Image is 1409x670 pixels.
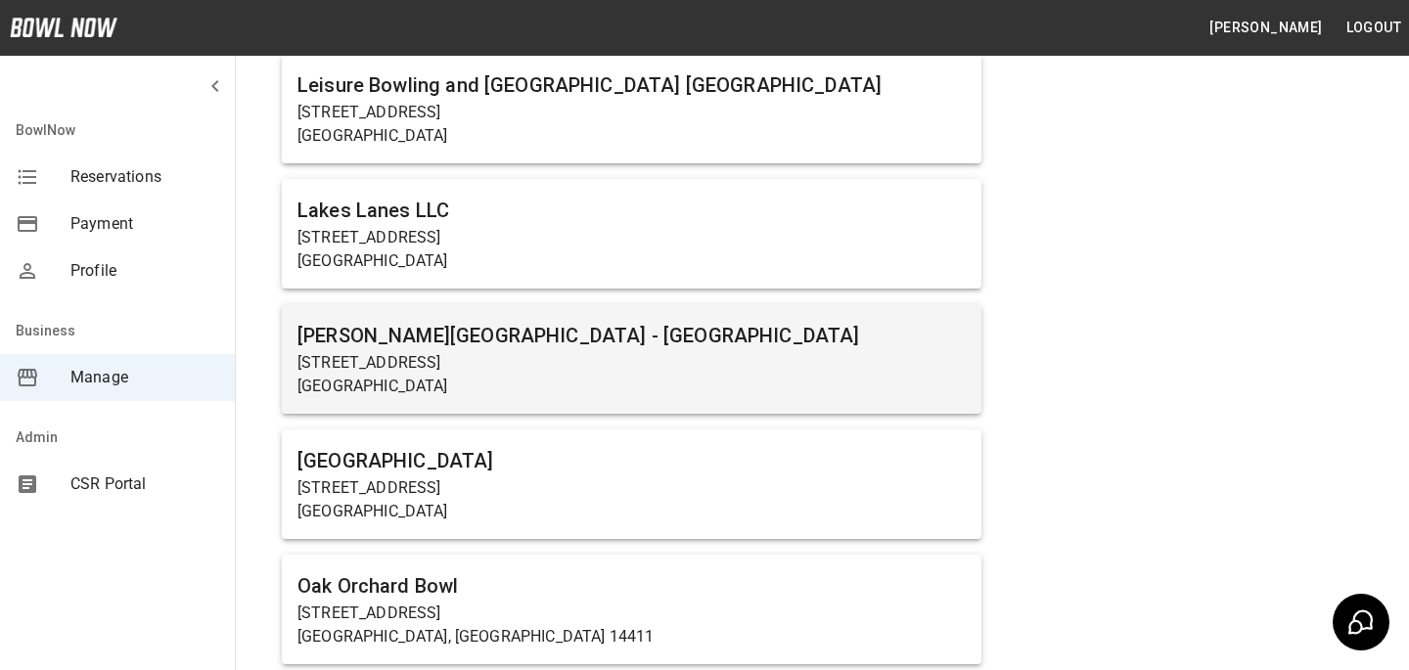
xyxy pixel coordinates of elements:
[70,472,219,496] span: CSR Portal
[1202,10,1330,46] button: [PERSON_NAME]
[297,101,966,124] p: [STREET_ADDRESS]
[70,259,219,283] span: Profile
[70,165,219,189] span: Reservations
[297,375,966,398] p: [GEOGRAPHIC_DATA]
[297,249,966,273] p: [GEOGRAPHIC_DATA]
[297,602,966,625] p: [STREET_ADDRESS]
[297,625,966,648] p: [GEOGRAPHIC_DATA], [GEOGRAPHIC_DATA] 14411
[1339,10,1409,46] button: Logout
[297,445,966,476] h6: [GEOGRAPHIC_DATA]
[297,570,966,602] h6: Oak Orchard Bowl
[297,226,966,249] p: [STREET_ADDRESS]
[297,69,966,101] h6: Leisure Bowling and [GEOGRAPHIC_DATA] [GEOGRAPHIC_DATA]
[70,212,219,236] span: Payment
[297,320,966,351] h6: [PERSON_NAME][GEOGRAPHIC_DATA] - [GEOGRAPHIC_DATA]
[297,124,966,148] p: [GEOGRAPHIC_DATA]
[297,195,966,226] h6: Lakes Lanes LLC
[70,366,219,389] span: Manage
[10,18,117,37] img: logo
[297,476,966,500] p: [STREET_ADDRESS]
[297,351,966,375] p: [STREET_ADDRESS]
[297,500,966,523] p: [GEOGRAPHIC_DATA]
